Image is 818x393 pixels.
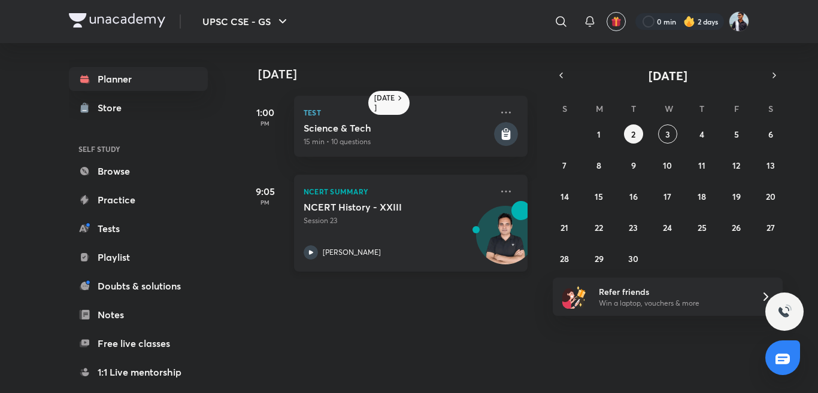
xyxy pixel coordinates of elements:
[589,218,608,237] button: September 22, 2025
[692,218,711,237] button: September 25, 2025
[624,218,643,237] button: September 23, 2025
[699,103,704,114] abbr: Thursday
[768,103,773,114] abbr: Saturday
[761,218,780,237] button: September 27, 2025
[665,103,673,114] abbr: Wednesday
[607,12,626,31] button: avatar
[595,253,604,264] abbr: September 29, 2025
[727,124,746,144] button: September 5, 2025
[69,331,208,355] a: Free live classes
[727,218,746,237] button: September 26, 2025
[258,67,540,81] h4: [DATE]
[69,67,208,91] a: Planner
[692,187,711,206] button: September 18, 2025
[658,156,677,175] button: September 10, 2025
[727,156,746,175] button: September 12, 2025
[767,222,775,233] abbr: September 27, 2025
[595,222,603,233] abbr: September 22, 2025
[69,303,208,327] a: Notes
[562,160,566,171] abbr: September 7, 2025
[698,222,707,233] abbr: September 25, 2025
[69,13,165,31] a: Company Logo
[658,187,677,206] button: September 17, 2025
[768,129,773,140] abbr: September 6, 2025
[241,105,289,120] h5: 1:00
[561,222,568,233] abbr: September 21, 2025
[69,159,208,183] a: Browse
[589,249,608,268] button: September 29, 2025
[589,124,608,144] button: September 1, 2025
[596,103,603,114] abbr: Monday
[698,191,706,202] abbr: September 18, 2025
[599,285,746,298] h6: Refer friends
[304,215,492,226] p: Session 23
[304,122,492,134] h5: Science & Tech
[692,156,711,175] button: September 11, 2025
[658,218,677,237] button: September 24, 2025
[304,136,492,147] p: 15 min • 10 questions
[477,212,534,270] img: Avatar
[734,129,739,140] abbr: September 5, 2025
[663,222,672,233] abbr: September 24, 2025
[596,160,601,171] abbr: September 8, 2025
[555,249,574,268] button: September 28, 2025
[69,13,165,28] img: Company Logo
[69,274,208,298] a: Doubts & solutions
[304,184,492,199] p: NCERT Summary
[304,105,492,120] p: Test
[631,103,636,114] abbr: Tuesday
[631,160,636,171] abbr: September 9, 2025
[665,129,670,140] abbr: September 3, 2025
[683,16,695,28] img: streak
[777,304,792,319] img: ttu
[629,191,638,202] abbr: September 16, 2025
[624,249,643,268] button: September 30, 2025
[649,68,687,84] span: [DATE]
[561,191,569,202] abbr: September 14, 2025
[69,188,208,212] a: Practice
[631,129,635,140] abbr: September 2, 2025
[611,16,622,27] img: avatar
[629,222,638,233] abbr: September 23, 2025
[729,11,749,32] img: Hitesh Kumar
[734,103,739,114] abbr: Friday
[599,298,746,309] p: Win a laptop, vouchers & more
[98,100,129,115] div: Store
[589,156,608,175] button: September 8, 2025
[624,187,643,206] button: September 16, 2025
[767,160,775,171] abbr: September 13, 2025
[664,191,671,202] abbr: September 17, 2025
[555,187,574,206] button: September 14, 2025
[595,191,603,202] abbr: September 15, 2025
[69,360,208,384] a: 1:1 Live mentorship
[241,199,289,206] p: PM
[732,191,741,202] abbr: September 19, 2025
[761,156,780,175] button: September 13, 2025
[663,160,672,171] abbr: September 10, 2025
[766,191,775,202] abbr: September 20, 2025
[589,187,608,206] button: September 15, 2025
[732,160,740,171] abbr: September 12, 2025
[732,222,741,233] abbr: September 26, 2025
[69,96,208,120] a: Store
[555,218,574,237] button: September 21, 2025
[658,124,677,144] button: September 3, 2025
[555,156,574,175] button: September 7, 2025
[562,103,567,114] abbr: Sunday
[374,93,395,112] h6: [DATE]
[241,120,289,127] p: PM
[699,129,704,140] abbr: September 4, 2025
[69,139,208,159] h6: SELF STUDY
[560,253,569,264] abbr: September 28, 2025
[624,124,643,144] button: September 2, 2025
[692,124,711,144] button: September 4, 2025
[761,124,780,144] button: September 6, 2025
[304,201,453,213] h5: NCERT History - XXIII
[195,10,297,33] button: UPSC CSE - GS
[761,187,780,206] button: September 20, 2025
[628,253,638,264] abbr: September 30, 2025
[69,245,208,269] a: Playlist
[727,187,746,206] button: September 19, 2025
[624,156,643,175] button: September 9, 2025
[69,217,208,240] a: Tests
